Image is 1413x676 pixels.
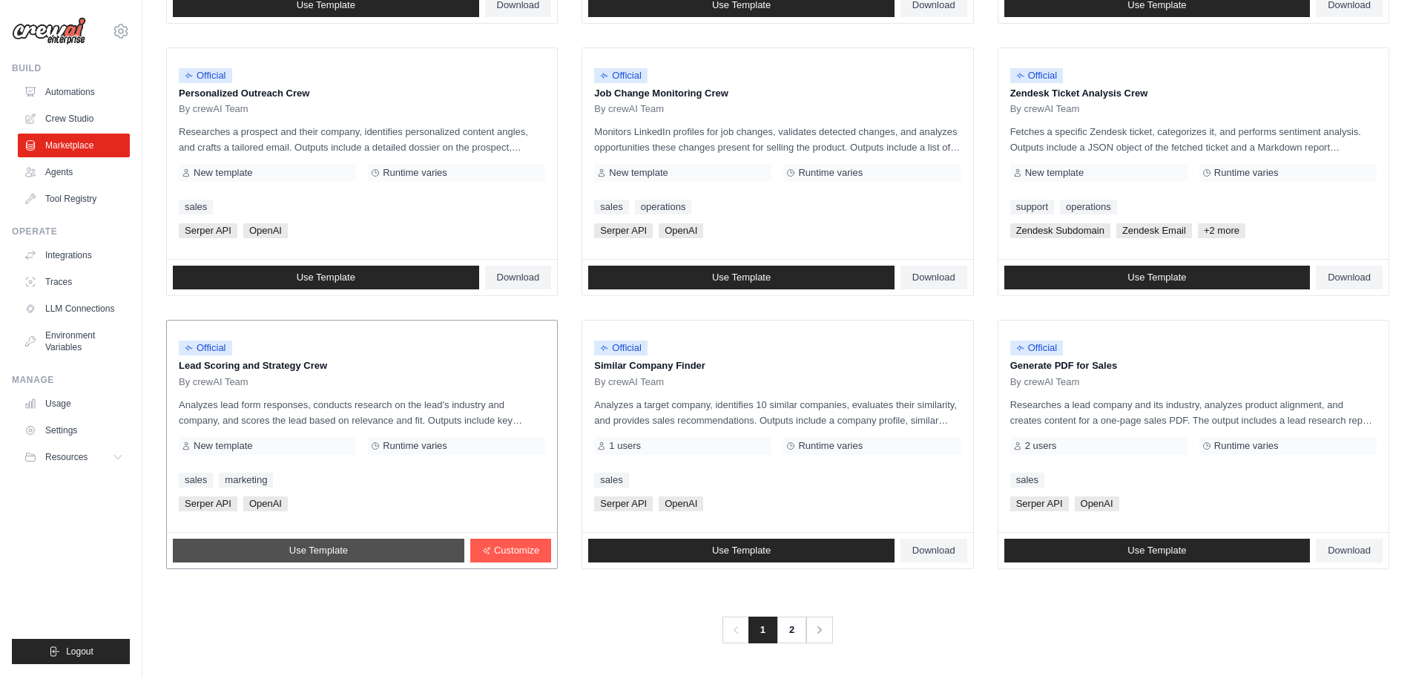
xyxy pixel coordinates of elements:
[494,545,539,557] span: Customize
[179,68,232,83] span: Official
[179,376,248,388] span: By crewAI Team
[1010,358,1377,373] p: Generate PDF for Sales
[1328,272,1371,283] span: Download
[1328,545,1371,557] span: Download
[912,272,955,283] span: Download
[383,440,447,452] span: Runtime varies
[179,223,237,238] span: Serper API
[588,266,895,289] a: Use Template
[194,167,252,179] span: New template
[18,419,130,442] a: Settings
[1060,200,1117,214] a: operations
[18,187,130,211] a: Tool Registry
[12,62,130,74] div: Build
[383,167,447,179] span: Runtime varies
[179,496,237,511] span: Serper API
[18,160,130,184] a: Agents
[173,539,464,562] a: Use Template
[12,639,130,664] button: Logout
[900,266,967,289] a: Download
[1316,539,1383,562] a: Download
[635,200,692,214] a: operations
[1025,440,1057,452] span: 2 users
[1198,223,1245,238] span: +2 more
[1214,167,1279,179] span: Runtime varies
[777,617,806,643] a: 2
[594,496,653,511] span: Serper API
[18,107,130,131] a: Crew Studio
[609,440,641,452] span: 1 users
[243,496,288,511] span: OpenAI
[18,80,130,104] a: Automations
[594,473,628,488] a: sales
[179,103,248,115] span: By crewAI Team
[12,374,130,386] div: Manage
[219,473,273,488] a: marketing
[194,440,252,452] span: New template
[179,473,213,488] a: sales
[594,376,664,388] span: By crewAI Team
[594,124,961,155] p: Monitors LinkedIn profiles for job changes, validates detected changes, and analyzes opportunitie...
[173,266,479,289] a: Use Template
[609,167,668,179] span: New template
[1010,86,1377,101] p: Zendesk Ticket Analysis Crew
[1010,200,1054,214] a: support
[594,86,961,101] p: Job Change Monitoring Crew
[179,200,213,214] a: sales
[1004,539,1311,562] a: Use Template
[1127,272,1186,283] span: Use Template
[659,223,703,238] span: OpenAI
[1010,103,1080,115] span: By crewAI Team
[297,272,355,283] span: Use Template
[900,539,967,562] a: Download
[594,358,961,373] p: Similar Company Finder
[594,223,653,238] span: Serper API
[594,397,961,428] p: Analyzes a target company, identifies 10 similar companies, evaluates their similarity, and provi...
[179,86,545,101] p: Personalized Outreach Crew
[66,646,93,657] span: Logout
[798,440,863,452] span: Runtime varies
[1214,440,1279,452] span: Runtime varies
[594,341,648,355] span: Official
[289,545,348,557] span: Use Template
[18,445,130,469] button: Resources
[179,341,232,355] span: Official
[179,358,545,373] p: Lead Scoring and Strategy Crew
[748,617,777,643] span: 1
[45,451,88,463] span: Resources
[1010,376,1080,388] span: By crewAI Team
[1025,167,1084,179] span: New template
[18,392,130,416] a: Usage
[18,297,130,321] a: LLM Connections
[912,545,955,557] span: Download
[659,496,703,511] span: OpenAI
[1010,341,1064,355] span: Official
[712,272,771,283] span: Use Template
[1316,266,1383,289] a: Download
[1127,545,1186,557] span: Use Template
[1010,223,1110,238] span: Zendesk Subdomain
[798,167,863,179] span: Runtime varies
[18,134,130,157] a: Marketplace
[594,68,648,83] span: Official
[1075,496,1119,511] span: OpenAI
[179,397,545,428] p: Analyzes lead form responses, conducts research on the lead's industry and company, and scores th...
[18,324,130,359] a: Environment Variables
[18,243,130,267] a: Integrations
[497,272,540,283] span: Download
[1010,124,1377,155] p: Fetches a specific Zendesk ticket, categorizes it, and performs sentiment analysis. Outputs inclu...
[1010,473,1044,488] a: sales
[179,124,545,155] p: Researches a prospect and their company, identifies personalized content angles, and crafts a tai...
[1116,223,1192,238] span: Zendesk Email
[594,103,664,115] span: By crewAI Team
[1004,266,1311,289] a: Use Template
[722,617,833,643] nav: Pagination
[485,266,552,289] a: Download
[588,539,895,562] a: Use Template
[712,545,771,557] span: Use Template
[594,200,628,214] a: sales
[1010,68,1064,83] span: Official
[1010,496,1069,511] span: Serper API
[18,270,130,294] a: Traces
[12,17,86,45] img: Logo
